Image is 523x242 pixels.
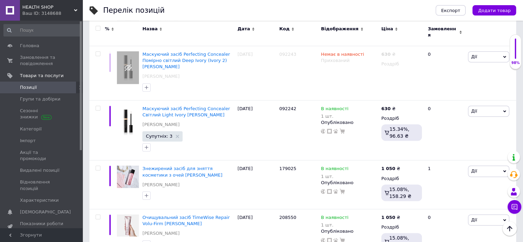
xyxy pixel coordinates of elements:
[20,221,64,233] span: Показники роботи компанії
[142,230,179,236] a: [PERSON_NAME]
[279,106,296,111] span: 092242
[22,4,74,10] span: HEALTH SHOP
[321,57,378,64] div: Прихований
[142,215,230,226] a: Очищувальний засіб TimeWise Repair Volu-Firm [PERSON_NAME]
[236,46,277,100] div: [DATE]
[471,168,477,173] span: Дії
[321,228,378,234] div: Опубліковано
[20,149,64,162] span: Акції та промокоди
[20,108,64,120] span: Сезонні знижки
[471,54,477,59] span: Дії
[3,24,81,36] input: Пошук
[424,46,466,100] div: 0
[381,26,393,32] span: Ціна
[105,26,109,32] span: %
[142,166,222,177] a: Знежирений засіб для зняття косметики з очей [PERSON_NAME]
[142,182,179,188] a: [PERSON_NAME]
[321,106,348,113] span: В наявності
[321,174,348,179] div: 1 шт.
[381,106,395,112] div: ₴
[117,106,139,138] img: Маскирующее средство Perfecting Concealer Светлый Light Ivory Mary Kay
[142,106,230,117] a: Маскуючий засіб Perfecting Concealer Світлий Light Ivory [PERSON_NAME]
[117,51,139,84] img: Маскирующее средство Perfecting Concealer Умеренно cветлый Deep Ivory (Ivory 2) Mary Kay
[321,52,364,59] span: Немає в наявності
[22,10,83,17] div: Ваш ID: 3148688
[381,215,395,220] b: 1 050
[279,26,290,32] span: Код
[142,73,179,80] a: [PERSON_NAME]
[321,114,348,119] div: 1 шт.
[381,224,422,230] div: Роздріб
[381,115,422,122] div: Роздріб
[20,167,59,173] span: Видалені позиції
[20,73,64,79] span: Товари та послуги
[478,8,511,13] span: Додати товар
[381,52,391,57] b: 630
[20,138,36,144] span: Імпорт
[381,61,422,67] div: Роздріб
[142,26,157,32] span: Назва
[142,122,179,128] a: [PERSON_NAME]
[424,160,466,209] div: 1
[20,84,37,91] span: Позиції
[381,166,400,172] div: ₴
[321,180,378,186] div: Опубліковано
[428,26,457,38] span: Замовлення
[146,134,172,138] span: Супутніх: 3
[142,52,230,69] a: Маскуючий засіб Perfecting Concealer Помірно світлий Deep Ivory (Ivory 2) [PERSON_NAME]
[436,5,466,15] button: Експорт
[510,61,521,65] div: 98%
[20,126,42,132] span: Категорії
[20,43,39,49] span: Головна
[20,96,61,102] span: Групи та добірки
[238,26,250,32] span: Дата
[103,7,165,14] div: Перелік позицій
[472,5,516,15] button: Додати товар
[20,197,59,203] span: Характеристики
[471,108,477,114] span: Дії
[381,176,422,182] div: Роздріб
[381,51,395,57] div: ₴
[321,26,358,32] span: Відображення
[279,215,296,220] span: 208550
[321,166,348,173] span: В наявності
[381,166,395,171] b: 1 050
[236,160,277,209] div: [DATE]
[389,187,411,199] span: 15.08%, 158.29 ₴
[321,215,348,222] span: В наявності
[502,221,517,236] button: Наверх
[321,119,378,126] div: Опубліковано
[381,106,391,111] b: 630
[20,54,64,67] span: Замовлення та повідомлення
[508,200,521,214] button: Чат з покупцем
[20,179,64,191] span: Відновлення позицій
[390,126,410,139] span: 15.34%, 96.63 ₴
[20,209,71,215] span: [DEMOGRAPHIC_DATA]
[471,217,477,222] span: Дії
[117,214,139,236] img: Очищающее средство TimeWise Repair Volu-Firm Mary Kay
[424,100,466,160] div: 0
[236,100,277,160] div: [DATE]
[321,222,348,228] div: 1 шт.
[441,8,460,13] span: Експорт
[117,166,139,188] img: Обезжиренное средство для снятия косметики с глаз Mary Kay
[381,214,400,221] div: ₴
[279,166,296,171] span: 179025
[279,52,296,57] span: 092243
